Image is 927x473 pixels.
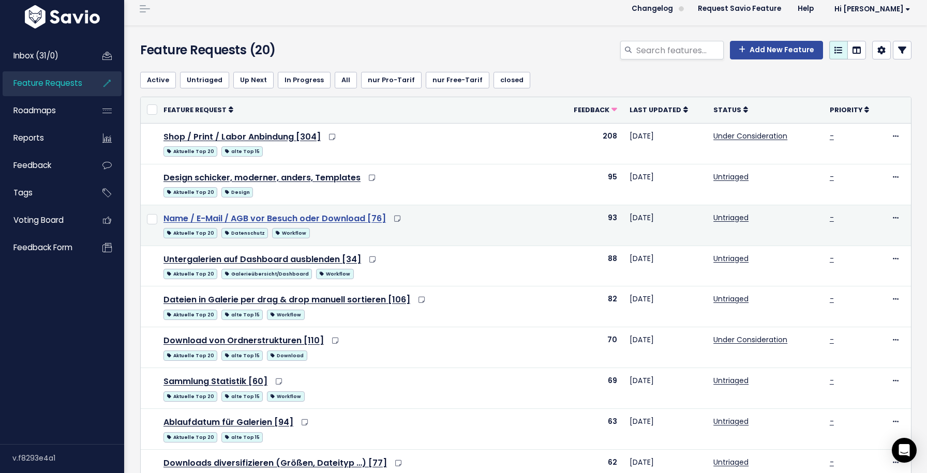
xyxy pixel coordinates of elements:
a: Help [789,1,822,17]
a: Feedback [3,154,86,177]
a: Dateien in Galerie per drag & drop manuell sortieren [106] [163,294,410,306]
a: Aktuelle Top 20 [163,144,217,157]
td: 88 [557,246,623,286]
ul: Filter feature requests [140,72,911,88]
a: Active [140,72,176,88]
a: Status [713,104,748,115]
a: Inbox (31/0) [3,44,86,68]
a: Feedback form [3,236,86,260]
a: Request Savio Feature [690,1,789,17]
a: Untriaged [713,375,749,386]
a: alte Top 15 [221,144,263,157]
a: Design schicker, moderner, anders, Templates [163,172,361,184]
a: Feature Requests [3,71,86,95]
a: - [830,334,834,345]
span: alte Top 15 [221,310,263,320]
a: Workflow [316,267,353,280]
a: Last Updated [630,104,688,115]
span: Aktuelle Top 20 [163,432,217,443]
td: 95 [557,164,623,205]
a: closed [494,72,530,88]
span: Workflow [272,228,309,238]
a: - [830,416,834,426]
span: Roadmaps [13,105,56,116]
td: [DATE] [623,246,707,286]
a: Galerieübersicht/Dashboard [221,267,312,280]
span: Voting Board [13,215,64,225]
a: - [830,131,834,141]
a: Under Consideration [713,334,787,345]
span: Workflow [316,269,353,279]
td: [DATE] [623,327,707,368]
a: Aktuelle Top 20 [163,226,217,239]
span: alte Top 15 [221,432,263,443]
a: Datenschutz [221,226,268,239]
a: Up Next [233,72,274,88]
span: Workflow [267,391,304,402]
td: [DATE] [623,409,707,450]
a: - [830,294,834,304]
span: Aktuelle Top 20 [163,310,217,320]
a: Tags [3,181,86,205]
span: Aktuelle Top 20 [163,187,217,197]
span: alte Top 15 [221,350,263,361]
a: Hi [PERSON_NAME] [822,1,919,17]
a: Untriaged [713,457,749,467]
span: Feature Requests [13,78,82,88]
td: [DATE] [623,164,707,205]
a: Aktuelle Top 20 [163,389,217,402]
td: 70 [557,327,623,368]
span: Feedback [574,105,609,114]
a: Downloads diversifizieren (Größen, Dateityp …) [77] [163,457,387,469]
a: Reports [3,126,86,150]
span: Galerieübersicht/Dashboard [221,269,312,279]
span: Feature Request [163,105,227,114]
td: 82 [557,286,623,327]
a: Untriaged [180,72,229,88]
a: - [830,212,834,223]
a: Untriaged [713,253,749,264]
a: Design [221,185,253,198]
span: Download [267,350,307,361]
span: Reports [13,132,44,143]
td: 63 [557,409,623,450]
td: 208 [557,123,623,164]
a: - [830,457,834,467]
a: Aktuelle Top 20 [163,267,217,280]
span: Aktuelle Top 20 [163,350,217,361]
div: v.f8293e4a1 [12,445,124,471]
a: Sammlung Statistik [60] [163,375,267,387]
a: Feature Request [163,104,233,115]
a: nur Pro-Tarif [361,72,422,88]
a: alte Top 15 [221,430,263,443]
a: Untriaged [713,294,749,304]
span: Datenschutz [221,228,268,238]
div: Open Intercom Messenger [892,438,917,463]
span: Workflow [267,310,304,320]
a: nur Free-Tarif [426,72,489,88]
span: Aktuelle Top 20 [163,269,217,279]
h4: Feature Requests (20) [140,41,387,59]
input: Search features... [635,41,724,59]
a: Aktuelle Top 20 [163,308,217,321]
a: Workflow [267,308,304,321]
a: Priority [830,104,869,115]
td: [DATE] [623,368,707,409]
a: Voting Board [3,208,86,232]
a: alte Top 15 [221,389,263,402]
td: 93 [557,205,623,246]
span: Feedback [13,160,51,171]
a: alte Top 15 [221,348,263,361]
span: Status [713,105,741,114]
a: Untergalerien auf Dashboard ausblenden [34] [163,253,361,265]
span: Design [221,187,253,197]
a: Under Consideration [713,131,787,141]
a: Shop / Print / Labor Anbindung [304] [163,131,321,143]
span: alte Top 15 [221,391,263,402]
a: Untriaged [713,416,749,426]
a: Untriaged [713,172,749,182]
span: Last Updated [630,105,681,114]
a: Workflow [272,226,309,239]
a: - [830,253,834,264]
td: [DATE] [623,286,707,327]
